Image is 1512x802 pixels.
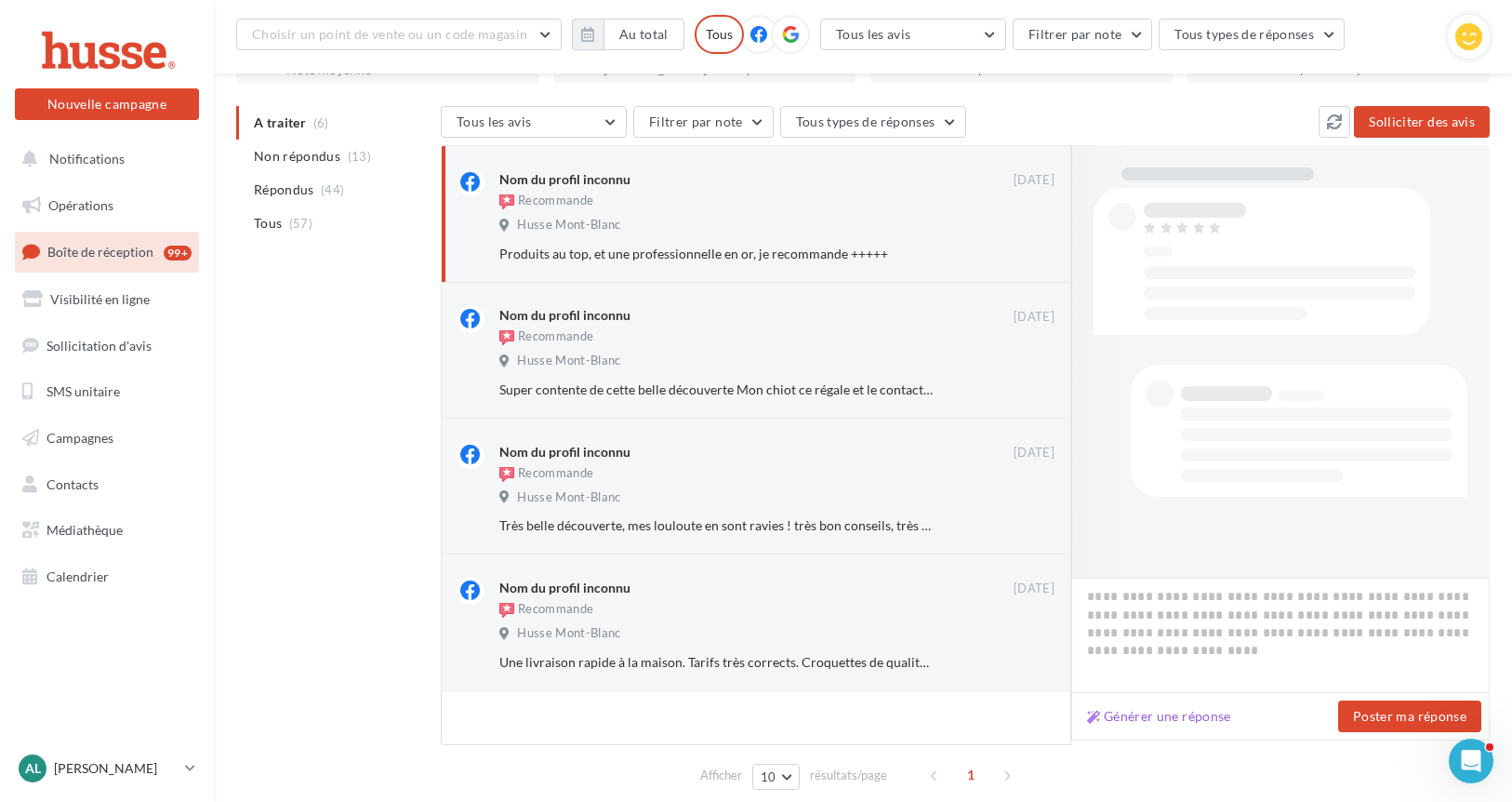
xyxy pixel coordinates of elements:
[46,337,152,353] span: Sollicitation d'avis
[11,557,203,596] a: Calendrier
[1449,739,1493,783] iframe: Intercom live chat
[499,601,593,620] div: Recommande
[49,151,125,167] span: Notifications
[46,522,123,538] span: Médiathèque
[254,180,314,199] span: Répondus
[252,26,527,42] span: Choisir un point de vente ou un code magasin
[820,19,1006,50] button: Tous les avis
[254,147,340,166] span: Non répondus
[15,751,199,786] a: Al [PERSON_NAME]
[1354,106,1490,138] button: Solliciter des avis
[603,19,684,50] button: Au total
[517,217,620,234] span: Husse Mont-Blanc
[956,760,986,790] span: 1
[1014,172,1054,189] span: [DATE]
[499,465,593,484] div: Recommande
[810,767,887,784] span: résultats/page
[1014,445,1054,461] span: [DATE]
[46,568,109,584] span: Calendrier
[1159,19,1345,50] button: Tous types de réponses
[54,759,178,778] p: [PERSON_NAME]
[499,381,934,399] div: Super contente de cette belle découverte Mon chiot ce régale et le contact avec la vendeuse a éta...
[499,170,630,189] div: Nom du profil inconnu
[1174,26,1314,42] span: Tous types de réponses
[499,330,514,345] img: recommended.png
[11,232,203,272] a: Boîte de réception99+
[499,194,514,209] img: recommended.png
[48,197,113,213] span: Opérations
[47,244,153,260] span: Boîte de réception
[11,372,203,411] a: SMS unitaire
[457,114,532,129] span: Tous les avis
[11,419,203,458] a: Campagnes
[348,149,371,164] span: (13)
[499,653,934,672] div: Une livraison rapide à la maison. Tarifs très corrects. Croquettes de qualité. Le relationnel ave...
[289,216,312,231] span: (57)
[11,280,203,319] a: Visibilité en ligne
[572,19,684,50] button: Au total
[695,15,744,54] div: Tous
[499,603,514,618] img: recommended.png
[46,430,113,446] span: Campagnes
[499,328,593,347] div: Recommande
[499,193,593,211] div: Recommande
[761,769,776,784] span: 10
[25,759,41,778] span: Al
[236,19,562,50] button: Choisir un point de vente ou un code magasin
[1080,705,1239,728] button: Générer une réponse
[11,140,195,179] button: Notifications
[1014,581,1054,597] span: [DATE]
[46,476,99,492] span: Contacts
[164,246,192,261] div: 99+
[499,443,630,461] div: Nom du profil inconnu
[1013,19,1153,50] button: Filtrer par note
[11,186,203,225] a: Opérations
[499,579,630,597] div: Nom du profil inconnu
[1014,309,1054,326] span: [DATE]
[1338,701,1481,732] button: Poster ma réponse
[517,353,620,369] span: Husse Mont-Blanc
[46,383,120,399] span: SMS unitaire
[254,214,282,233] span: Tous
[499,516,934,535] div: Très belle découverte, mes louloute en sont ravies ! très bon conseils, très bon suivi et super s...
[11,327,203,366] a: Sollicitation d'avis
[633,106,774,138] button: Filtrer par note
[50,291,150,307] span: Visibilité en ligne
[499,467,514,482] img: recommended.png
[752,764,800,790] button: 10
[441,106,627,138] button: Tous les avis
[780,106,966,138] button: Tous types de réponses
[836,26,911,42] span: Tous les avis
[11,465,203,504] a: Contacts
[796,114,935,129] span: Tous types de réponses
[700,767,742,784] span: Afficher
[321,182,344,197] span: (44)
[499,306,630,325] div: Nom du profil inconnu
[517,625,620,642] span: Husse Mont-Blanc
[499,245,934,263] div: Produits au top, et une professionnelle en or, je recommande +++++
[517,489,620,506] span: Husse Mont-Blanc
[11,511,203,550] a: Médiathèque
[15,88,199,120] button: Nouvelle campagne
